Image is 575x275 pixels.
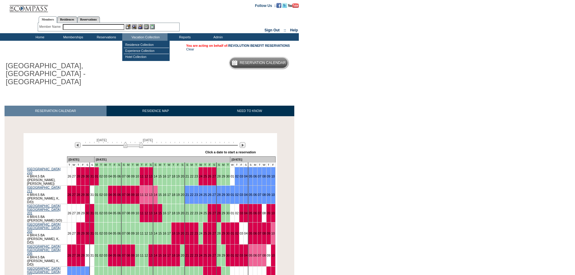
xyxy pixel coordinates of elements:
[217,232,221,235] a: 28
[235,193,239,197] a: 02
[104,174,107,178] a: 03
[240,174,243,178] a: 03
[150,24,155,29] img: b_calculator.gif
[122,232,126,235] a: 07
[186,47,194,51] a: Clear
[126,211,130,215] a: 08
[122,254,126,257] a: 07
[97,138,107,142] span: [DATE]
[153,163,158,167] td: Cabo LTP 2025
[90,163,94,167] td: S
[99,232,103,235] a: 02
[140,232,144,235] a: 11
[290,28,298,32] a: Help
[5,61,140,87] h1: [GEOGRAPHIC_DATA], [GEOGRAPHIC_DATA] - [GEOGRAPHIC_DATA]
[95,174,98,178] a: 01
[122,174,126,178] a: 07
[180,193,184,197] a: 20
[104,193,107,197] a: 03
[103,163,108,167] td: Cabo LTP 2025
[135,163,139,167] td: Cabo LTP 2025
[144,163,149,167] td: Cabo LTP 2025
[190,232,193,235] a: 22
[68,254,71,257] a: 26
[205,106,294,116] a: NEED TO KNOW
[199,211,203,215] a: 24
[176,163,180,167] td: Cabo LTP 2025
[217,174,221,178] a: 28
[185,211,189,215] a: 21
[158,232,162,235] a: 15
[117,193,121,197] a: 06
[231,211,234,215] a: 01
[94,163,99,167] td: Cabo LTP 2025
[154,254,157,257] a: 14
[27,167,61,174] a: [GEOGRAPHIC_DATA] 210
[167,193,171,197] a: 17
[194,211,198,215] a: 23
[176,174,180,178] a: 19
[198,163,203,167] td: Cabo LTP 2025
[104,254,107,257] a: 03
[253,193,257,197] a: 06
[271,174,275,178] a: 10
[154,174,157,178] a: 14
[208,193,212,197] a: 26
[126,193,130,197] a: 08
[180,163,185,167] td: Cabo LTP 2025
[240,193,243,197] a: 03
[122,193,126,197] a: 07
[122,33,168,41] td: Vacation Collection
[235,254,239,257] a: 02
[27,222,61,233] a: [GEOGRAPHIC_DATA] [GEOGRAPHIC_DATA] 202
[194,174,198,178] a: 23
[199,174,203,178] a: 24
[276,3,281,7] a: Become our fan on Facebook
[185,232,189,235] a: 21
[235,232,239,235] a: 02
[288,3,299,8] img: Subscribe to our YouTube Channel
[85,232,89,235] a: 30
[68,193,71,197] a: 26
[77,232,80,235] a: 28
[228,44,290,47] a: REVOLUTION BENEFIT RESERVATIONS
[212,232,216,235] a: 27
[136,232,139,235] a: 10
[258,211,261,215] a: 07
[140,254,144,257] a: 11
[27,245,61,255] a: [GEOGRAPHIC_DATA] [GEOGRAPHIC_DATA] 205
[89,33,122,41] td: Reservations
[108,174,112,178] a: 04
[222,232,225,235] a: 29
[240,61,286,65] h5: Reservation Calendar
[81,163,85,167] td: F
[77,174,80,178] a: 28
[249,211,252,215] a: 05
[149,193,152,197] a: 13
[284,28,286,32] span: ::
[77,193,80,197] a: 28
[203,163,207,167] td: Cabo LTP 2025
[267,193,270,197] a: 09
[199,232,203,235] a: 24
[168,33,201,41] td: Reports
[27,204,61,215] a: [GEOGRAPHIC_DATA] [GEOGRAPHIC_DATA] 201
[139,163,144,167] td: Cabo LTP 2025
[99,174,103,178] a: 02
[240,211,243,215] a: 03
[235,211,239,215] a: 02
[217,211,221,215] a: 28
[230,157,275,163] td: [DATE]
[208,254,212,257] a: 26
[131,193,135,197] a: 09
[158,163,162,167] td: Cabo LTP 2025
[194,163,199,167] td: Cabo LTP 2025
[172,174,175,178] a: 18
[282,3,287,8] img: Follow us on Twitter
[121,163,126,167] td: Cabo LTP 2025
[77,16,100,23] a: Reservations
[154,211,157,215] a: 14
[199,254,203,257] a: 24
[186,44,290,47] span: You are acting on behalf of:
[124,42,169,48] td: Residence Collection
